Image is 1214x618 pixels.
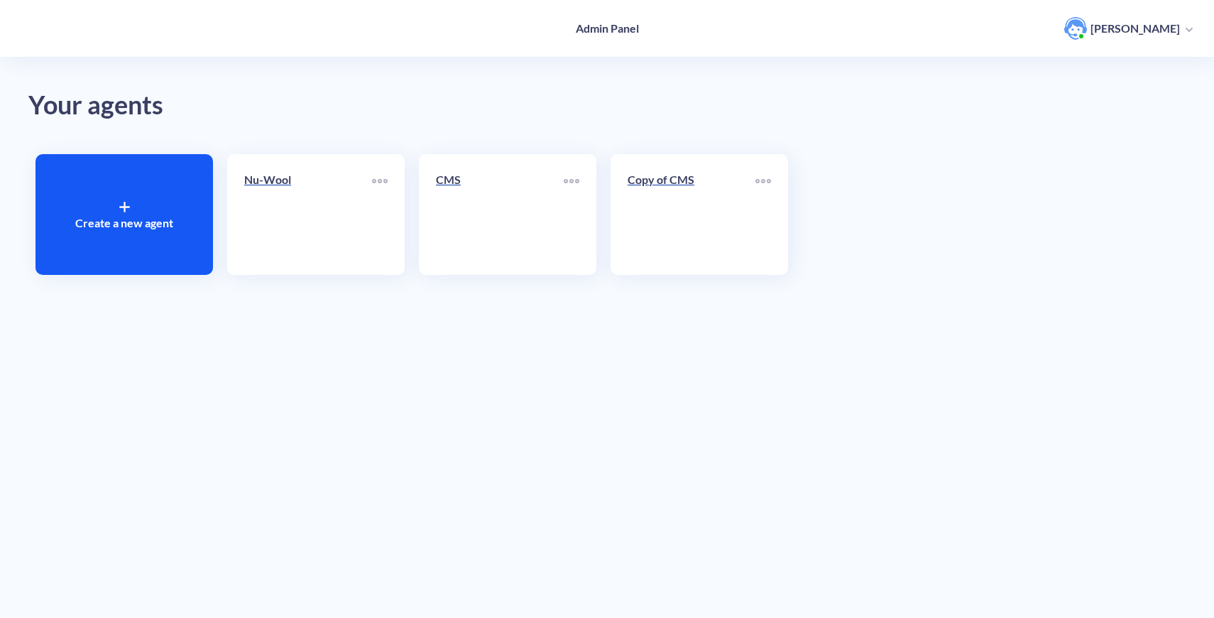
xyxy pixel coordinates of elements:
img: user photo [1064,17,1087,40]
a: Nu-Wool [244,171,372,258]
p: Nu-Wool [244,171,372,188]
p: Copy of CMS [628,171,755,188]
a: Copy of CMS [628,171,755,258]
a: CMS [436,171,564,258]
p: CMS [436,171,564,188]
h4: Admin Panel [576,21,639,35]
p: Create a new agent [75,215,173,232]
p: [PERSON_NAME] [1090,21,1180,36]
button: user photo[PERSON_NAME] [1057,16,1200,41]
div: Your agents [28,85,1186,126]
